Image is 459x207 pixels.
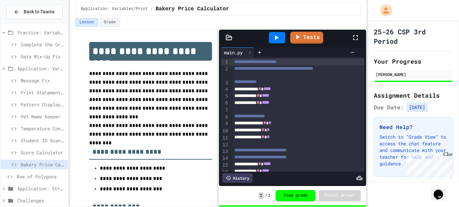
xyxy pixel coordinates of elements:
[374,27,453,46] h1: 25-26 CSP 3rd Period
[3,3,46,42] div: Chat with us now!Close
[21,149,65,156] span: Score Calculator
[222,173,253,183] div: History
[379,134,447,167] p: Switch to "Grade View" to access the chat feature and communicate with your teacher for help and ...
[156,5,229,13] span: Bakery Price Calculator
[276,190,316,201] button: View grade
[221,142,229,149] div: 12
[21,41,65,48] span: Complete the Greeting
[21,89,65,96] span: Print Statement Repair
[404,151,452,180] iframe: chat widget
[259,192,264,199] span: 1
[374,103,404,111] span: Due Date:
[221,107,229,114] div: 7
[21,161,65,168] span: Bakery Price Calculator
[221,169,229,176] div: 16
[221,66,229,80] div: 2
[17,65,65,72] span: Application: Variables/Print
[6,5,63,19] button: Back to Teams
[379,123,447,131] h3: Need Help?
[17,29,65,36] span: Practice: Variables/Print
[21,77,65,84] span: Message Fix
[268,193,270,198] span: 1
[21,101,65,108] span: Pattern Display Challenge
[221,121,229,128] div: 9
[21,113,65,120] span: Pet Name Keeper
[21,125,65,132] span: Temperature Converter
[17,173,65,180] span: Row of Polygons
[374,91,453,100] h2: Assignment Details
[221,93,229,100] div: 5
[431,180,452,200] iframe: chat widget
[17,197,65,204] span: Challenges
[406,103,428,112] span: [DATE]
[376,71,451,77] div: [PERSON_NAME]
[221,80,229,86] div: 3
[150,6,153,12] span: /
[221,162,229,169] div: 15
[75,18,98,27] button: Lesson
[100,18,120,27] button: Grade
[221,59,229,66] div: 1
[17,185,65,192] span: Application: Strings, Inputs, Math
[221,114,229,121] div: 8
[221,86,229,93] div: 4
[81,6,148,12] span: Application: Variables/Print
[221,128,229,135] div: 10
[319,190,361,201] button: Submit Answer
[21,137,65,144] span: Student ID Scanner
[221,148,229,155] div: 13
[24,8,55,15] span: Back to Teams
[221,49,246,56] div: main.py
[374,57,453,66] h2: Your Progress
[324,193,355,198] span: Submit Answer
[221,47,254,57] div: main.py
[290,32,323,44] a: Tests
[373,3,394,18] div: My Account
[221,100,229,107] div: 6
[21,53,65,60] span: Data Mix-Up Fix
[265,193,267,198] span: /
[221,135,229,142] div: 11
[221,155,229,162] div: 14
